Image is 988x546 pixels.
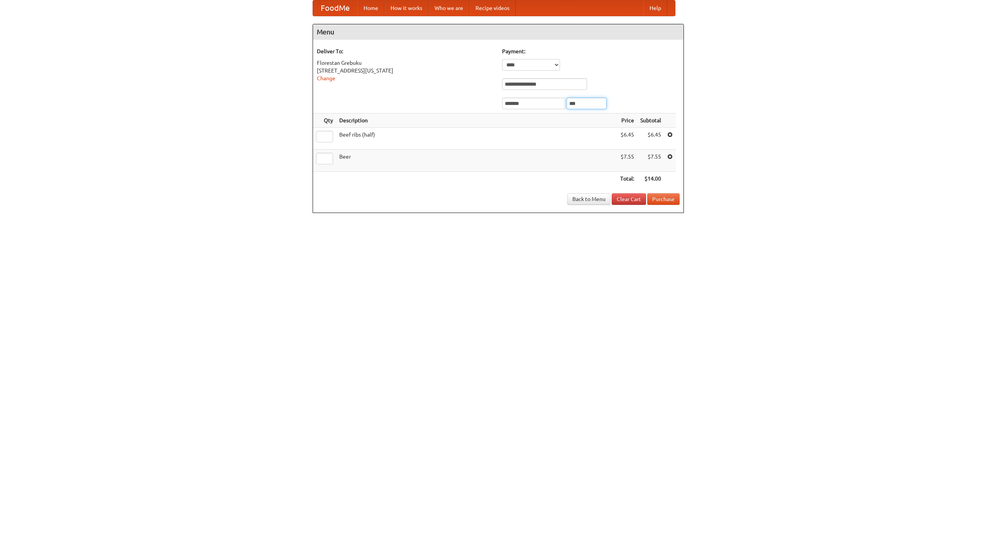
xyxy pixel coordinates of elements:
[643,0,667,16] a: Help
[317,75,335,81] a: Change
[612,193,646,205] a: Clear Cart
[317,67,494,74] div: [STREET_ADDRESS][US_STATE]
[617,128,637,150] td: $6.45
[502,47,680,55] h5: Payment:
[313,113,336,128] th: Qty
[637,128,664,150] td: $6.45
[336,113,617,128] th: Description
[617,113,637,128] th: Price
[384,0,428,16] a: How it works
[469,0,516,16] a: Recipe videos
[647,193,680,205] button: Purchase
[567,193,611,205] a: Back to Menu
[617,172,637,186] th: Total:
[317,59,494,67] div: Florestan Grebuku
[336,150,617,172] td: Beer
[313,24,683,40] h4: Menu
[336,128,617,150] td: Beef ribs (half)
[317,47,494,55] h5: Deliver To:
[617,150,637,172] td: $7.55
[428,0,469,16] a: Who we are
[637,172,664,186] th: $14.00
[637,150,664,172] td: $7.55
[357,0,384,16] a: Home
[637,113,664,128] th: Subtotal
[313,0,357,16] a: FoodMe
